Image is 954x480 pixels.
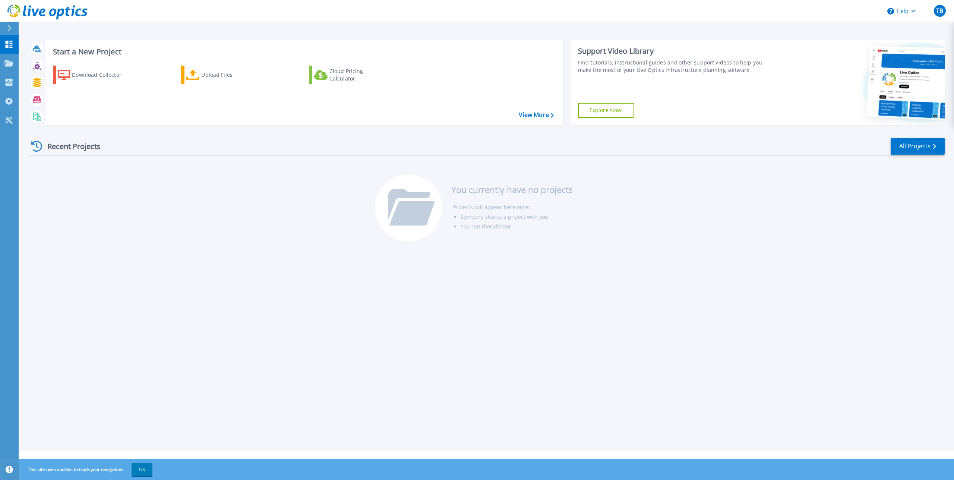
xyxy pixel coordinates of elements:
a: collector [490,223,511,230]
a: All Projects [891,138,945,155]
div: Download Collector [72,67,132,82]
a: Cloud Pricing Calculator [309,66,392,84]
a: Upload Files [181,66,264,84]
li: You run the [461,222,573,231]
h3: Start a New Project [53,48,553,56]
div: Find tutorials, instructional guides and other support videos to help you make the most of your L... [578,59,771,74]
div: Cloud Pricing Calculator [329,67,389,82]
span: This site uses cookies to track your navigation. [20,463,152,476]
h3: You currently have no projects [451,186,573,194]
div: Support Video Library [578,46,771,56]
a: Download Collector [53,66,136,84]
li: Someone shares a project with you [461,212,573,222]
li: Projects will appear here once: [453,202,573,212]
a: Explore Now! [578,103,635,118]
div: Upload Files [201,67,261,82]
button: OK [132,463,152,476]
div: Recent Projects [29,137,111,155]
a: View More [519,111,553,119]
span: TB [936,8,943,14]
